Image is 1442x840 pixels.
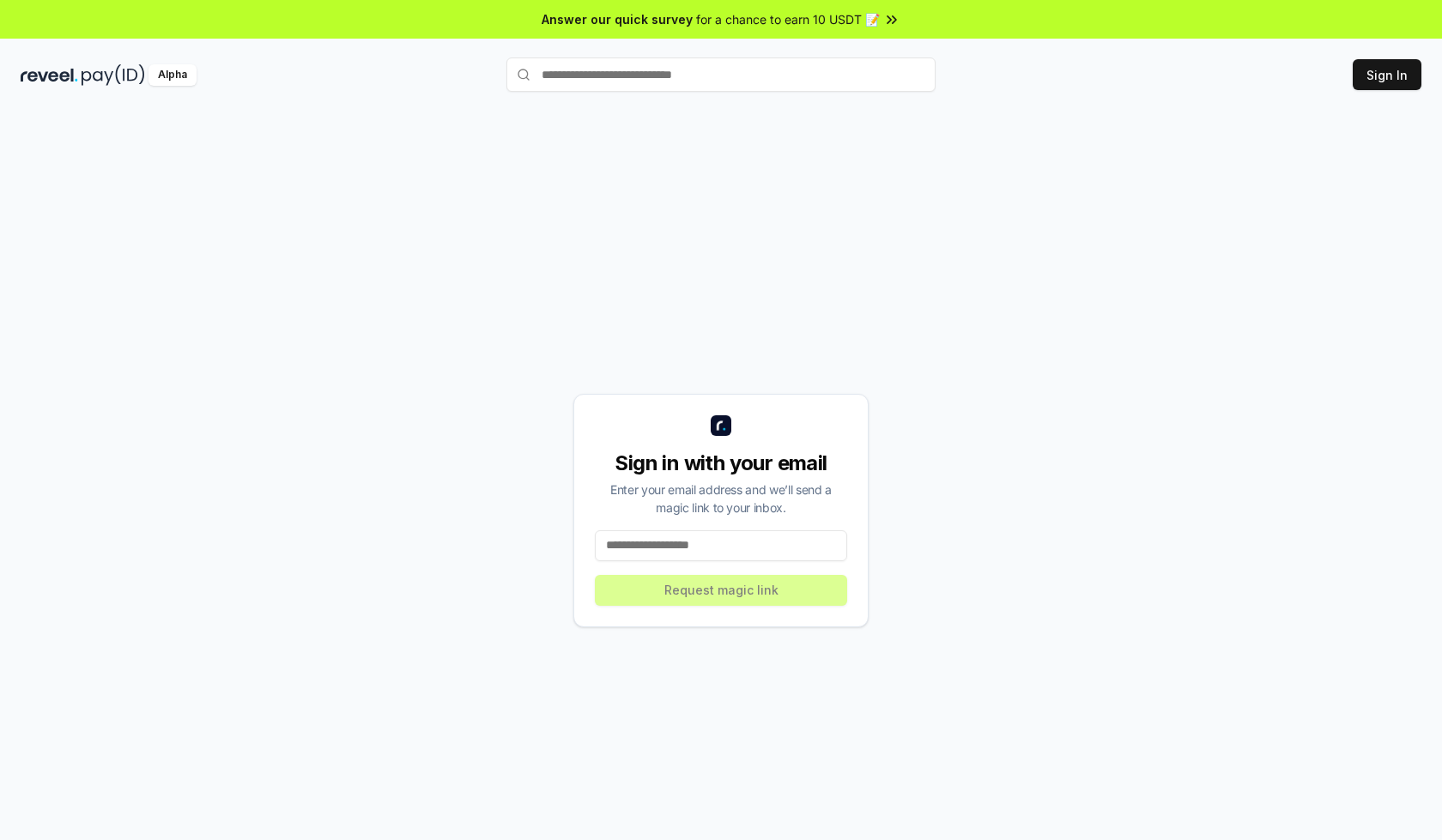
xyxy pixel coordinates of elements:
[21,64,78,86] img: reveel_dark
[711,415,731,436] img: logo_small
[595,450,847,477] div: Sign in with your email
[696,10,880,28] span: for a chance to earn 10 USDT 📝
[1353,59,1421,90] button: Sign In
[148,64,197,86] div: Alpha
[542,10,693,28] span: Answer our quick survey
[82,64,145,86] img: pay_id
[595,480,847,517] div: Enter your email address and we’ll send a magic link to your inbox.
